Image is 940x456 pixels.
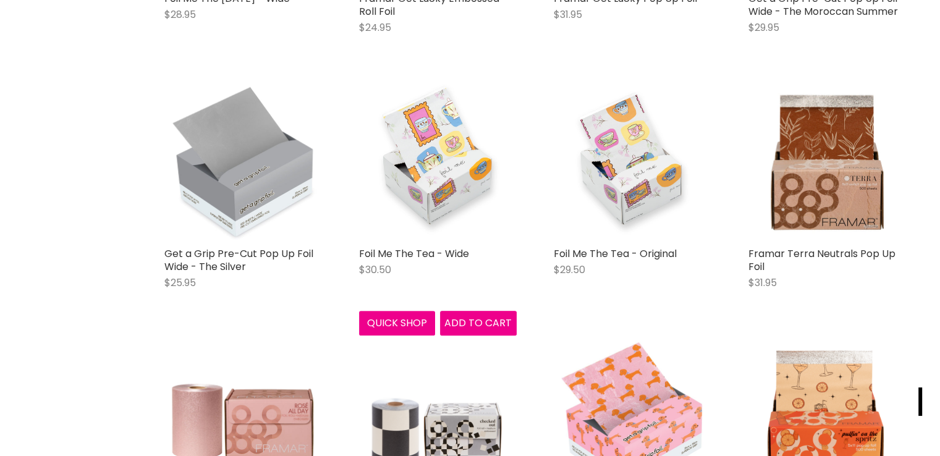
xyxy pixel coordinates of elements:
button: Add to cart [440,311,517,336]
a: Framar Terra Neutrals Pop Up Foil [748,247,896,274]
span: Add to cart [444,316,512,330]
a: Foil Me The Tea - Original [554,247,677,261]
span: $25.95 [164,276,196,290]
img: Foil Me The Tea - Original [554,83,711,241]
span: $28.95 [164,7,196,22]
img: Framar Terra Neutrals Pop Up Foil [748,83,906,241]
span: $30.50 [359,263,391,277]
img: Foil Me The Tea - Wide [359,83,517,241]
a: Foil Me The Tea - Wide [359,247,469,261]
a: Get a Grip Pre-Cut Pop Up Foil Wide - The Silver [164,247,313,274]
span: $31.95 [554,7,582,22]
span: $24.95 [359,20,391,35]
img: Get a Grip Pre-Cut Pop Up Foil Wide - The Silver [164,83,322,241]
button: Quick shop [359,311,436,336]
span: $31.95 [748,276,777,290]
span: $29.50 [554,263,585,277]
span: $29.95 [748,20,779,35]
